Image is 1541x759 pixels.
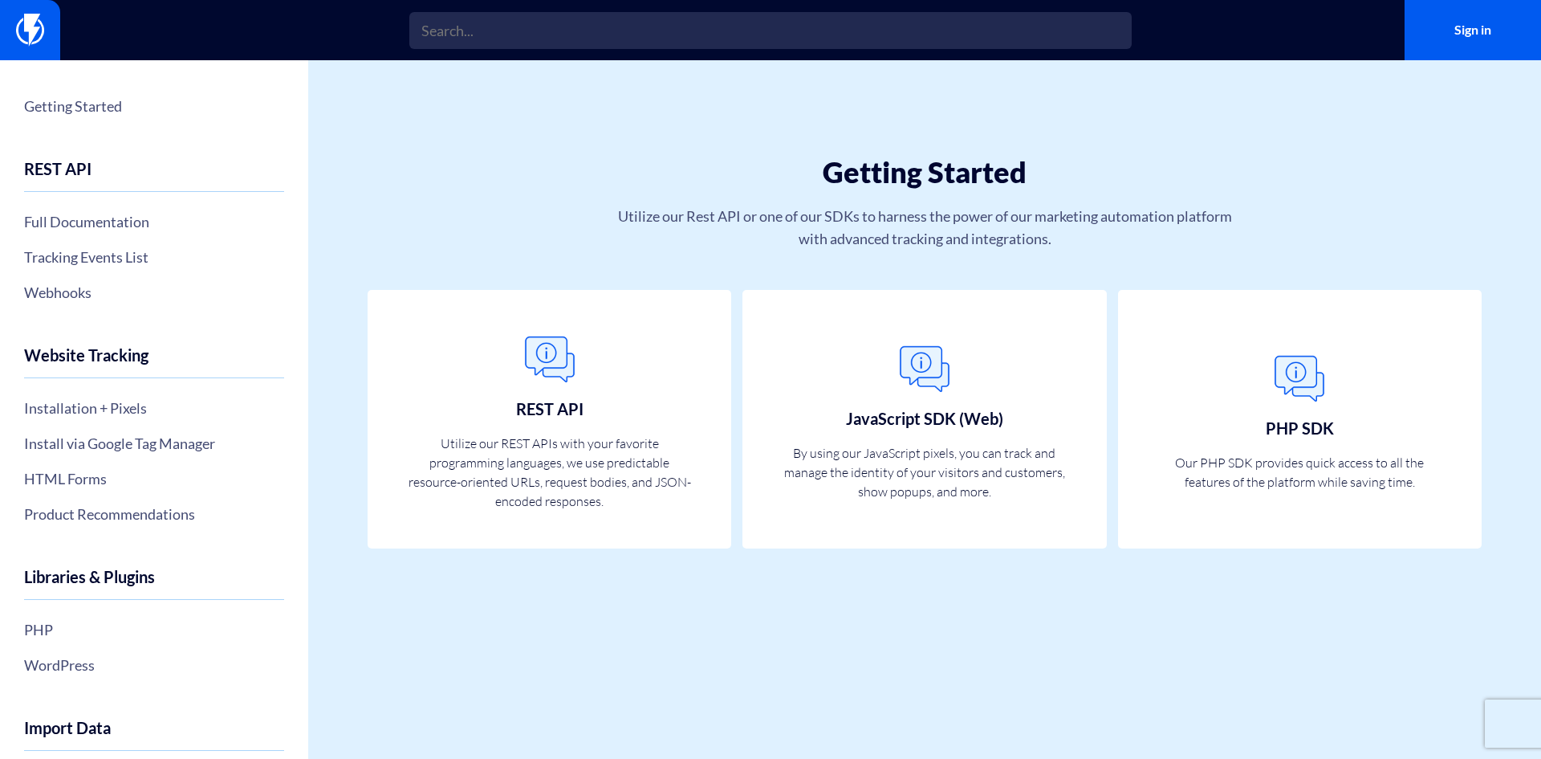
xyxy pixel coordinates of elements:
[24,568,284,600] h4: Libraries & Plugins
[1156,453,1444,492] p: Our PHP SDK provides quick access to all the features of the platform while saving time.
[24,279,284,306] a: Webhooks
[24,465,284,492] a: HTML Forms
[405,434,693,511] p: Utilize our REST APIs with your favorite programming languages, we use predictable resource-orien...
[24,394,284,422] a: Installation + Pixels
[892,337,957,402] img: General.png
[24,616,284,643] a: PHP
[24,500,284,528] a: Product Recommendations
[24,719,284,751] h4: Import Data
[405,157,1445,189] h1: Getting Started
[24,430,284,457] a: Install via Google Tag Manager
[516,400,583,418] h3: REST API
[781,443,1069,501] p: By using our JavaScript pixels, you can track and manage the identity of your visitors and custom...
[1266,419,1334,437] h3: PHP SDK
[612,205,1237,250] p: Utilize our Rest API or one of our SDKs to harness the power of our marketing automation platform...
[846,410,1003,427] h3: JavaScript SDK (Web)
[1118,290,1482,549] a: PHP SDK Our PHP SDK provides quick access to all the features of the platform while saving time.
[518,328,582,392] img: General.png
[24,208,284,235] a: Full Documentation
[24,243,284,271] a: Tracking Events List
[24,346,284,378] h4: Website Tracking
[742,290,1106,549] a: JavaScript SDK (Web) By using our JavaScript pixels, you can track and manage the identity of you...
[409,12,1132,49] input: Search...
[368,290,731,549] a: REST API Utilize our REST APIs with your favorite programming languages, we use predictable resou...
[1267,347,1332,411] img: General.png
[24,651,284,679] a: WordPress
[24,160,284,192] h4: REST API
[24,92,284,120] a: Getting Started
